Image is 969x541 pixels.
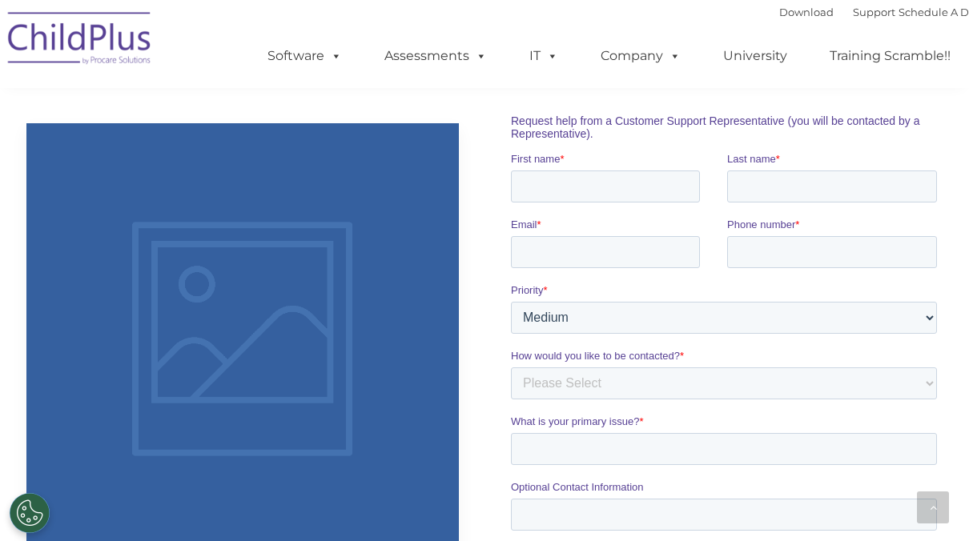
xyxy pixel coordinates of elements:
[814,40,967,72] a: Training Scramble!!
[585,40,697,72] a: Company
[513,40,574,72] a: IT
[368,40,503,72] a: Assessments
[779,6,834,18] a: Download
[707,40,803,72] a: University
[889,464,969,541] iframe: Chat Widget
[251,40,358,72] a: Software
[853,6,895,18] a: Support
